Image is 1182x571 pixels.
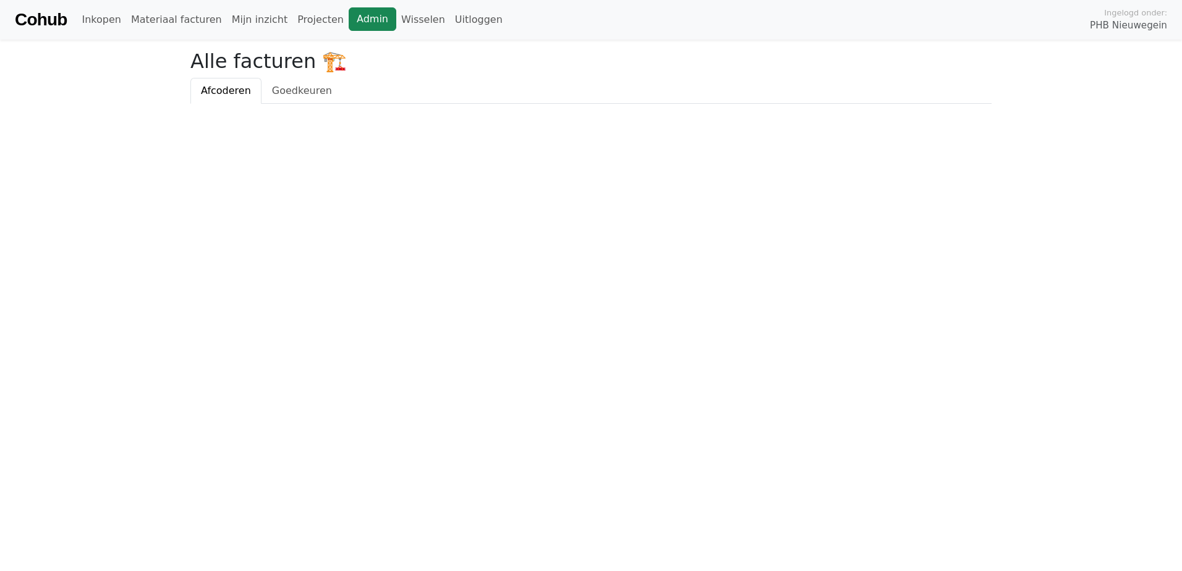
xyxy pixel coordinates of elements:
[126,7,227,32] a: Materiaal facturen
[1104,7,1167,19] span: Ingelogd onder:
[396,7,450,32] a: Wisselen
[190,78,261,104] a: Afcoderen
[292,7,349,32] a: Projecten
[349,7,396,31] a: Admin
[201,85,251,96] span: Afcoderen
[1090,19,1167,33] span: PHB Nieuwegein
[190,49,992,73] h2: Alle facturen 🏗️
[272,85,332,96] span: Goedkeuren
[227,7,293,32] a: Mijn inzicht
[77,7,125,32] a: Inkopen
[15,5,67,35] a: Cohub
[450,7,508,32] a: Uitloggen
[261,78,342,104] a: Goedkeuren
